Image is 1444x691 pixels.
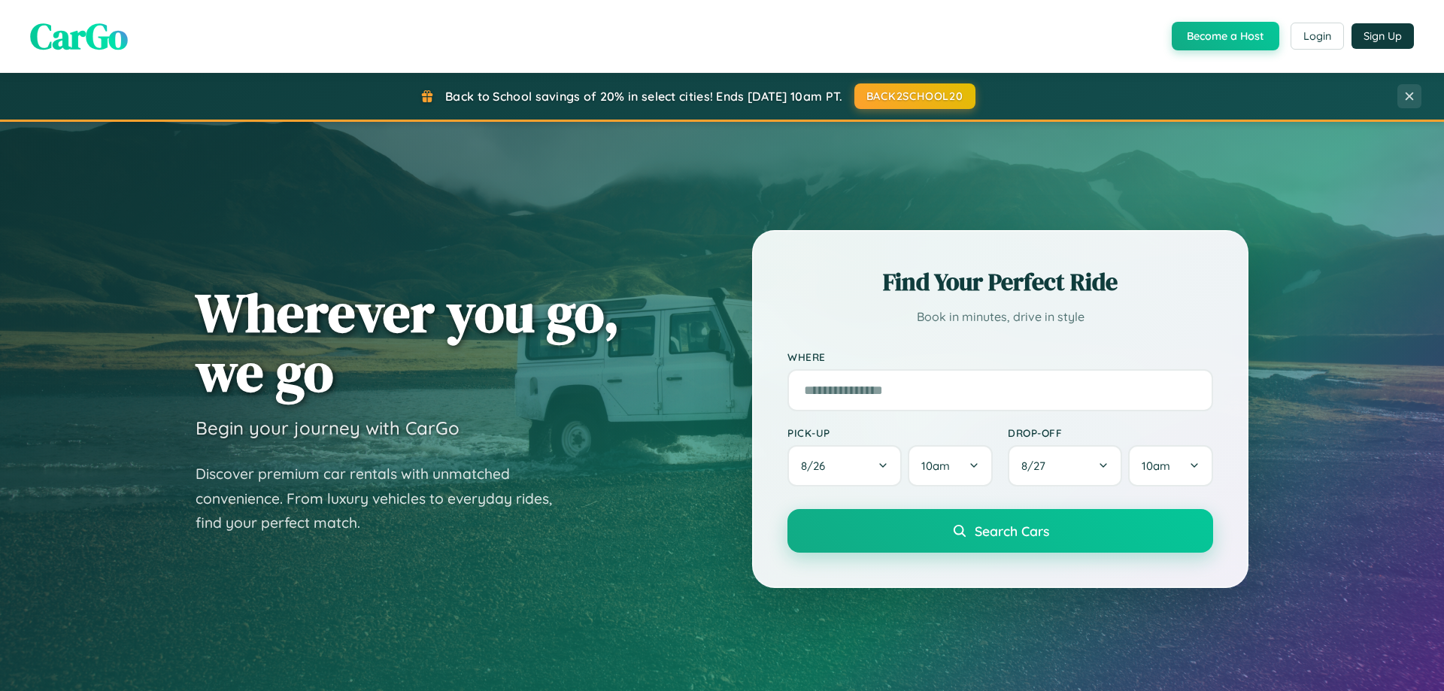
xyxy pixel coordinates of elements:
button: BACK2SCHOOL20 [854,83,975,109]
label: Pick-up [787,426,993,439]
button: Login [1291,23,1344,50]
span: 10am [921,459,950,473]
button: 8/27 [1008,445,1122,486]
button: 8/26 [787,445,902,486]
span: 10am [1142,459,1170,473]
span: 8 / 26 [801,459,833,473]
span: CarGo [30,11,128,61]
button: Become a Host [1172,22,1279,50]
button: 10am [1128,445,1213,486]
span: 8 / 27 [1021,459,1053,473]
p: Book in minutes, drive in style [787,306,1213,328]
label: Where [787,350,1213,363]
button: Sign Up [1351,23,1414,49]
h2: Find Your Perfect Ride [787,265,1213,299]
button: Search Cars [787,509,1213,553]
label: Drop-off [1008,426,1213,439]
h3: Begin your journey with CarGo [196,417,460,439]
span: Search Cars [975,523,1049,539]
button: 10am [908,445,993,486]
h1: Wherever you go, we go [196,283,620,402]
span: Back to School savings of 20% in select cities! Ends [DATE] 10am PT. [445,89,842,104]
p: Discover premium car rentals with unmatched convenience. From luxury vehicles to everyday rides, ... [196,462,572,535]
